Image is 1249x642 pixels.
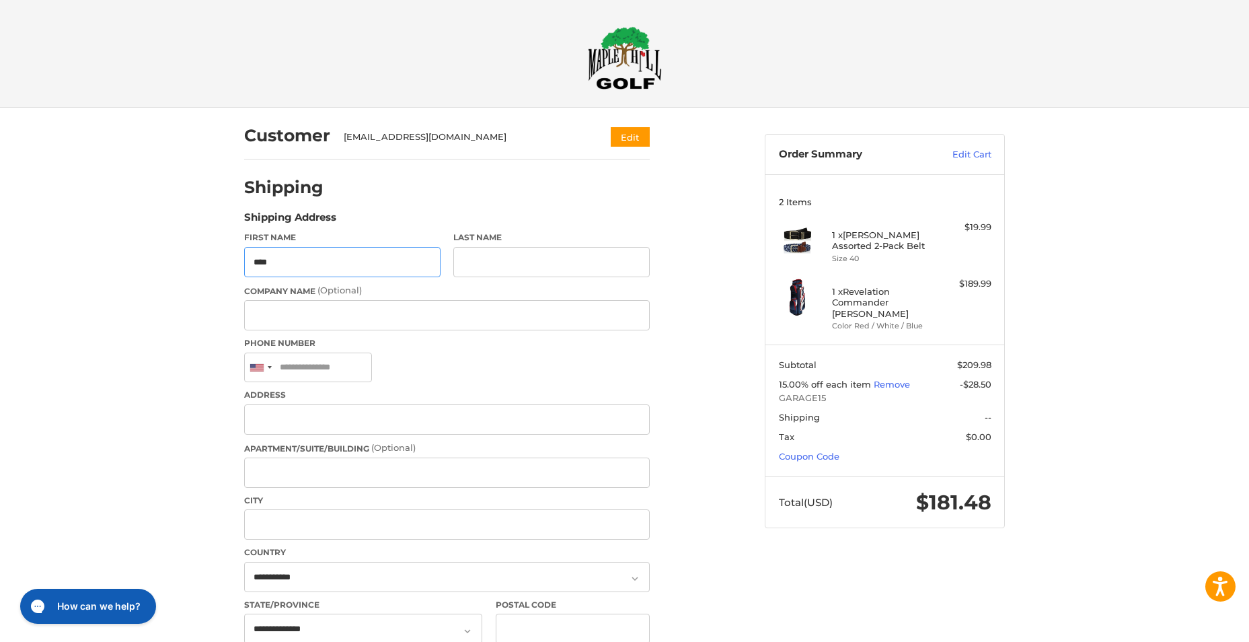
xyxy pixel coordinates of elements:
[779,197,991,207] h3: 2 Items
[244,210,336,231] legend: Shipping Address
[779,496,833,509] span: Total (USD)
[244,599,482,611] label: State/Province
[244,546,650,559] label: Country
[832,320,935,332] li: Color Red / White / Blue
[496,599,650,611] label: Postal Code
[244,337,650,349] label: Phone Number
[832,286,935,319] h4: 1 x Revelation Commander [PERSON_NAME]
[611,127,650,147] button: Edit
[779,451,839,462] a: Coupon Code
[344,131,585,144] div: [EMAIL_ADDRESS][DOMAIN_NAME]
[245,353,276,382] div: United States: +1
[779,412,820,423] span: Shipping
[832,253,935,264] li: Size 40
[874,379,910,390] a: Remove
[779,392,991,405] span: GARAGE15
[588,26,662,90] img: Maple Hill Golf
[453,231,650,244] label: Last Name
[244,389,650,401] label: Address
[923,148,991,162] a: Edit Cart
[317,285,362,295] small: (Optional)
[832,229,935,252] h4: 1 x [PERSON_NAME] Assorted 2-Pack Belt
[244,177,324,198] h2: Shipping
[244,125,330,146] h2: Customer
[371,442,416,453] small: (Optional)
[779,379,874,390] span: 15.00% off each item
[13,584,160,629] iframe: Gorgias live chat messenger
[966,431,991,442] span: $0.00
[244,495,650,507] label: City
[957,359,991,370] span: $209.98
[916,490,991,515] span: $181.48
[779,359,817,370] span: Subtotal
[244,284,650,297] label: Company Name
[779,431,794,442] span: Tax
[779,148,923,162] h3: Order Summary
[244,441,650,455] label: Apartment/Suite/Building
[960,379,991,390] span: -$28.50
[938,221,991,234] div: $19.99
[985,412,991,423] span: --
[244,231,441,244] label: First Name
[938,277,991,291] div: $189.99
